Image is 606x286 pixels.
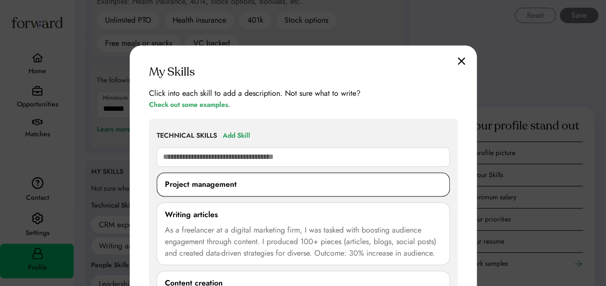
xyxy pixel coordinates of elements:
[165,208,218,220] div: Writing articles
[223,130,250,142] div: Add Skill
[165,179,237,190] div: Project management
[458,57,465,65] img: close.svg
[157,131,217,141] div: TECHNICAL SKILLS
[149,88,361,99] div: Click into each skill to add a description. Not sure what to write?
[149,99,230,111] div: Check out some examples.
[165,224,442,259] div: As a freelancer at a digital marketing firm, I was tasked with boosting audience engagement throu...
[149,65,195,80] div: My Skills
